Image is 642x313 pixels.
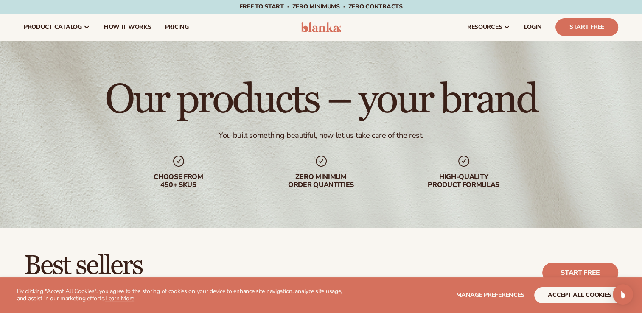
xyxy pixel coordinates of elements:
div: High-quality product formulas [409,173,518,189]
a: Start Free [555,18,618,36]
a: LOGIN [517,14,549,41]
span: Free to start · ZERO minimums · ZERO contracts [239,3,402,11]
a: Start free [542,263,618,283]
h1: Our products – your brand [105,80,537,120]
a: pricing [158,14,195,41]
a: resources [460,14,517,41]
span: product catalog [24,24,82,31]
span: Manage preferences [456,291,524,299]
div: You built something beautiful, now let us take care of the rest. [219,131,423,140]
div: Open Intercom Messenger [613,284,633,305]
button: accept all cookies [534,287,625,303]
img: logo [301,22,341,32]
h2: Best sellers [24,252,250,280]
a: Learn More [105,294,134,302]
p: By clicking "Accept All Cookies", you agree to the storing of cookies on your device to enhance s... [17,288,348,302]
button: Manage preferences [456,287,524,303]
span: How It Works [104,24,151,31]
span: pricing [165,24,188,31]
div: Choose from 450+ Skus [124,173,233,189]
div: Zero minimum order quantities [267,173,376,189]
span: LOGIN [524,24,542,31]
a: How It Works [97,14,158,41]
span: resources [467,24,502,31]
a: product catalog [17,14,97,41]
